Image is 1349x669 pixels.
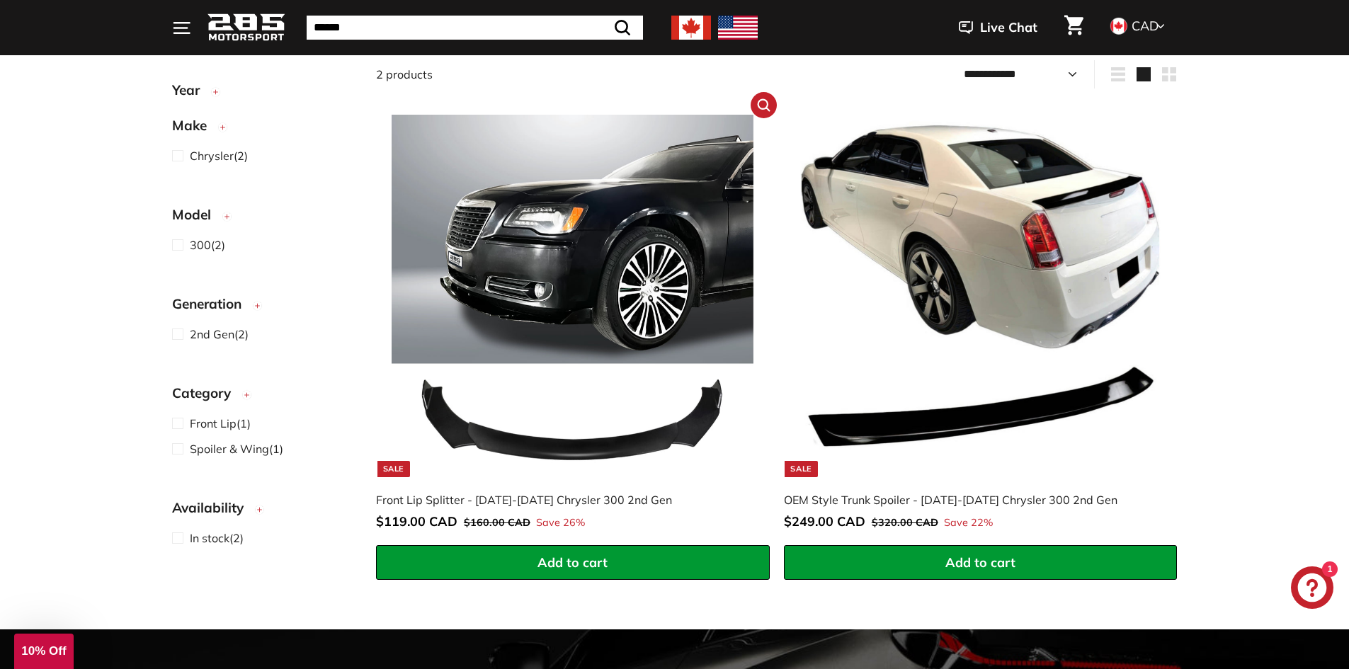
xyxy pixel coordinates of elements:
[172,111,353,147] button: Make
[172,379,353,414] button: Category
[190,147,248,164] span: (2)
[1056,4,1092,52] a: Cart
[980,18,1037,37] span: Live Chat
[1132,18,1159,34] span: CAD
[190,416,237,430] span: Front Lip
[172,290,353,325] button: Generation
[190,327,234,341] span: 2nd Gen
[190,238,211,252] span: 300
[785,461,817,477] div: Sale
[872,516,938,529] span: $320.00 CAD
[190,415,251,432] span: (1)
[172,115,217,136] span: Make
[172,383,241,404] span: Category
[190,531,229,545] span: In stock
[377,461,410,477] div: Sale
[190,326,249,343] span: (2)
[944,515,993,531] span: Save 22%
[190,236,225,253] span: (2)
[207,11,285,45] img: Logo_285_Motorsport_areodynamics_components
[464,516,530,529] span: $160.00 CAD
[21,644,66,658] span: 10% Off
[784,491,1163,508] div: OEM Style Trunk Spoiler - [DATE]-[DATE] Chrysler 300 2nd Gen
[172,498,254,518] span: Availability
[190,442,269,456] span: Spoiler & Wing
[945,554,1015,571] span: Add to cart
[172,294,252,314] span: Generation
[172,205,222,225] span: Model
[172,76,353,111] button: Year
[376,66,777,83] div: 2 products
[14,634,74,669] div: 10% Off
[172,200,353,236] button: Model
[190,149,234,163] span: Chrysler
[940,10,1056,45] button: Live Chat
[536,515,585,531] span: Save 26%
[1287,566,1338,612] inbox-online-store-chat: Shopify online store chat
[784,99,1178,545] a: Sale chrysler 300 spoiler OEM Style Trunk Spoiler - [DATE]-[DATE] Chrysler 300 2nd Gen Save 22%
[190,530,244,547] span: (2)
[307,16,643,40] input: Search
[537,554,608,571] span: Add to cart
[172,493,353,529] button: Availability
[376,545,770,581] button: Add to cart
[784,545,1178,581] button: Add to cart
[376,491,756,508] div: Front Lip Splitter - [DATE]-[DATE] Chrysler 300 2nd Gen
[784,513,865,530] span: $249.00 CAD
[172,80,210,101] span: Year
[799,115,1161,476] img: chrysler 300 spoiler
[376,513,457,530] span: $119.00 CAD
[190,440,283,457] span: (1)
[376,99,770,545] a: Sale Front Lip Splitter - [DATE]-[DATE] Chrysler 300 2nd Gen Save 26%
